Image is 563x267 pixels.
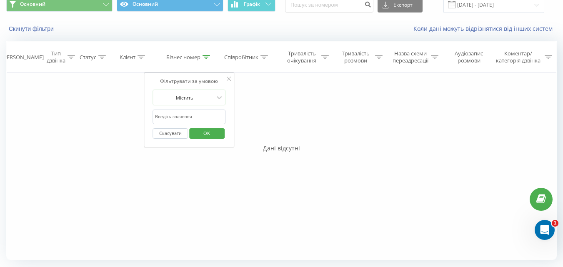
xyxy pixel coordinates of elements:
span: Основний [20,1,45,7]
div: Співробітник [224,54,258,61]
span: OK [195,127,218,140]
div: Тривалість очікування [285,50,319,64]
div: Дані відсутні [6,144,557,152]
div: Тривалість розмови [338,50,373,64]
span: Графік [244,1,260,7]
button: OK [189,128,225,139]
a: Коли дані можуть відрізнятися вiд інших систем [413,25,557,32]
div: Статус [80,54,96,61]
iframe: Intercom live chat [535,220,555,240]
span: 1 [552,220,558,227]
div: Коментар/категорія дзвінка [494,50,543,64]
div: Назва схеми переадресації [392,50,429,64]
div: Клієнт [120,54,135,61]
div: Фільтрувати за умовою [153,77,226,85]
div: Аудіозапис розмови [448,50,490,64]
button: Скинути фільтри [6,25,58,32]
div: Бізнес номер [166,54,200,61]
div: [PERSON_NAME] [2,54,44,61]
div: Тип дзвінка [47,50,65,64]
input: Введіть значення [153,110,226,124]
button: Скасувати [153,128,188,139]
